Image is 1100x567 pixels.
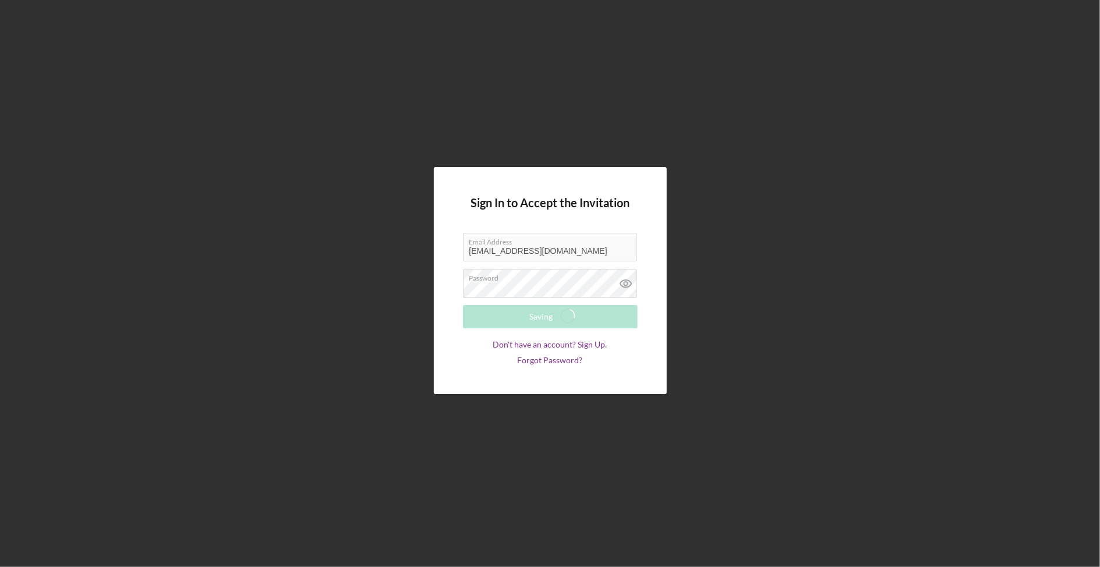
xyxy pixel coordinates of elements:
a: Don't have an account? Sign Up. [493,340,607,349]
div: Saving [530,305,553,328]
label: Email Address [469,233,637,246]
button: Saving [463,305,638,328]
a: Forgot Password? [518,356,583,365]
h4: Sign In to Accept the Invitation [471,196,629,210]
label: Password [469,270,637,282]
